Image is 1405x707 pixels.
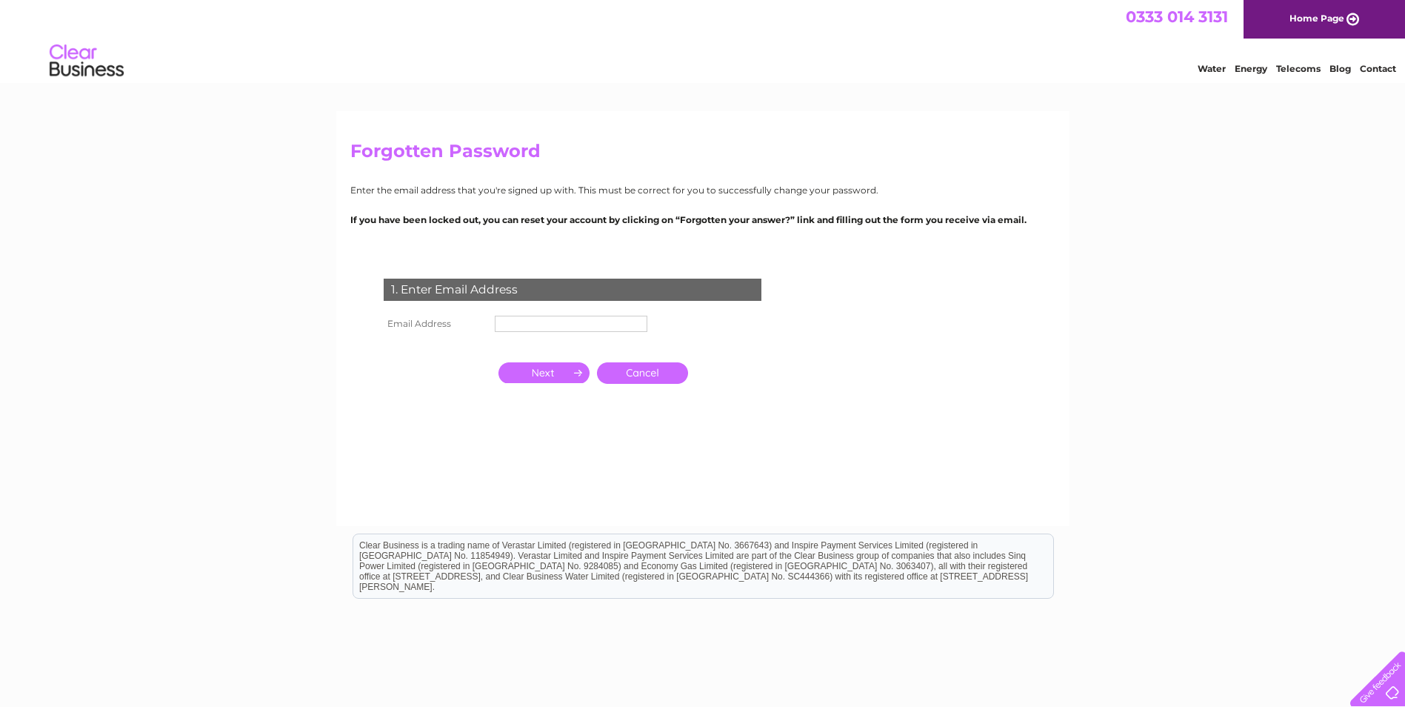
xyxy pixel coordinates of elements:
th: Email Address [380,312,491,336]
a: Water [1198,63,1226,74]
a: Cancel [597,362,688,384]
p: If you have been locked out, you can reset your account by clicking on “Forgotten your answer?” l... [350,213,1055,227]
img: logo.png [49,39,124,84]
a: 0333 014 3131 [1126,7,1228,26]
a: Telecoms [1276,63,1321,74]
a: Energy [1235,63,1267,74]
a: Blog [1329,63,1351,74]
h2: Forgotten Password [350,141,1055,169]
div: Clear Business is a trading name of Verastar Limited (registered in [GEOGRAPHIC_DATA] No. 3667643... [353,8,1053,72]
a: Contact [1360,63,1396,74]
div: 1. Enter Email Address [384,279,761,301]
p: Enter the email address that you're signed up with. This must be correct for you to successfully ... [350,183,1055,197]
